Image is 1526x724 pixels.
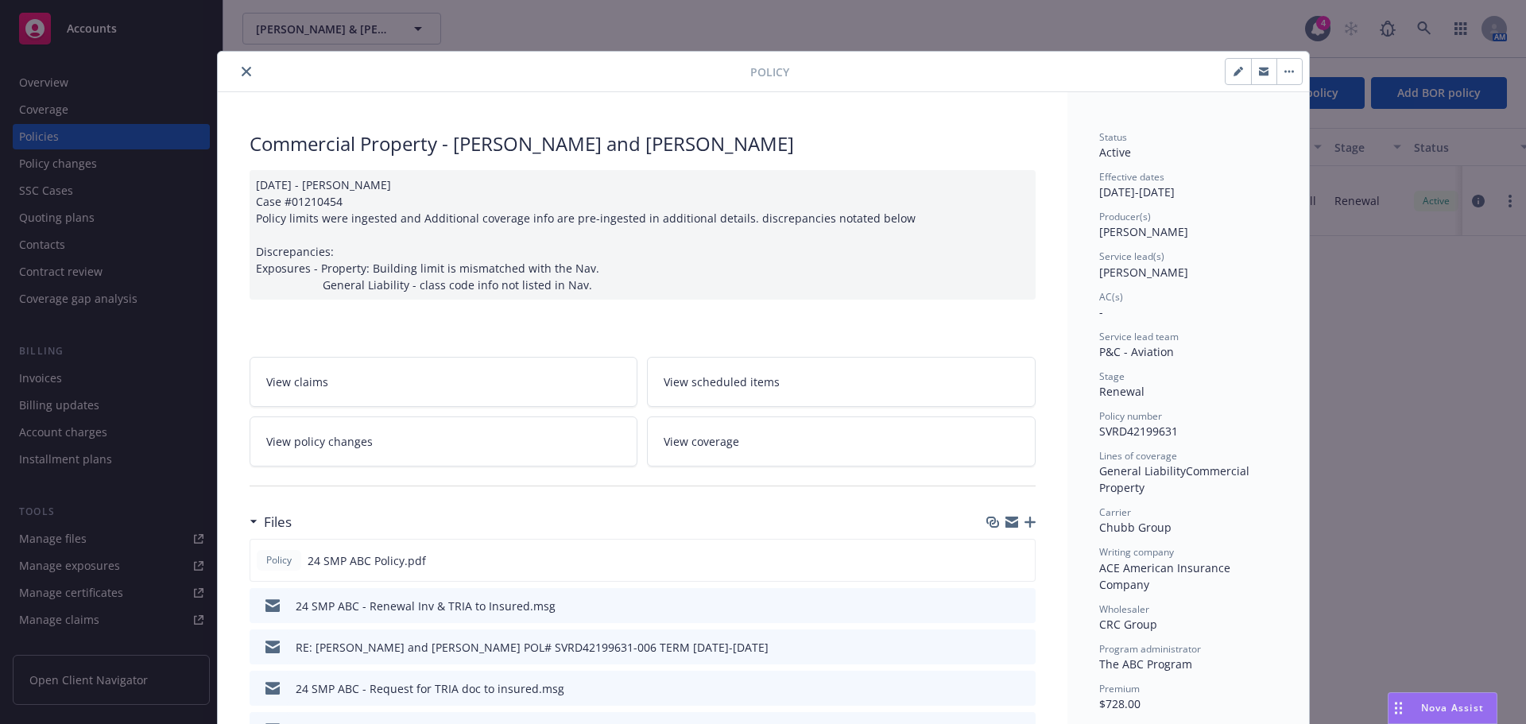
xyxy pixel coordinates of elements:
div: [DATE] - [DATE] [1099,170,1277,200]
button: Nova Assist [1388,692,1497,724]
span: Commercial Property [1099,463,1253,495]
span: [PERSON_NAME] [1099,224,1188,239]
button: preview file [1015,598,1029,614]
div: RE: [PERSON_NAME] and [PERSON_NAME] POL# SVRD42199631-006 TERM [DATE]-[DATE] [296,639,769,656]
div: Commercial Property - [PERSON_NAME] and [PERSON_NAME] [250,130,1036,157]
span: Policy [750,64,789,80]
span: Carrier [1099,505,1131,519]
span: The ABC Program [1099,656,1192,672]
button: download file [989,552,1001,569]
span: View coverage [664,433,739,450]
span: Effective dates [1099,170,1164,184]
span: Stage [1099,370,1125,383]
span: Policy number [1099,409,1162,423]
div: Files [250,512,292,532]
button: preview file [1014,552,1028,569]
span: Renewal [1099,384,1144,399]
span: 24 SMP ABC Policy.pdf [308,552,426,569]
span: View claims [266,374,328,390]
div: Drag to move [1389,693,1408,723]
span: Status [1099,130,1127,144]
span: - [1099,304,1103,319]
button: close [237,62,256,81]
span: P&C - Aviation [1099,344,1174,359]
span: Program administrator [1099,642,1201,656]
button: download file [990,639,1002,656]
a: View coverage [647,416,1036,467]
span: Producer(s) [1099,210,1151,223]
a: View policy changes [250,416,638,467]
span: Wholesaler [1099,602,1149,616]
span: ACE American Insurance Company [1099,560,1234,592]
div: 24 SMP ABC - Renewal Inv & TRIA to Insured.msg [296,598,556,614]
span: Service lead(s) [1099,250,1164,263]
span: Premium [1099,682,1140,695]
div: 24 SMP ABC - Request for TRIA doc to insured.msg [296,680,564,697]
span: View scheduled items [664,374,780,390]
span: Writing company [1099,545,1174,559]
span: [PERSON_NAME] [1099,265,1188,280]
span: View policy changes [266,433,373,450]
span: CRC Group [1099,617,1157,632]
button: download file [990,598,1002,614]
span: Policy [263,553,295,567]
a: View claims [250,357,638,407]
span: $728.00 [1099,696,1141,711]
span: Service lead team [1099,330,1179,343]
span: AC(s) [1099,290,1123,304]
button: preview file [1015,639,1029,656]
span: General Liability [1099,463,1186,478]
span: SVRD42199631 [1099,424,1178,439]
button: download file [990,680,1002,697]
span: Lines of coverage [1099,449,1177,463]
span: Nova Assist [1421,701,1484,714]
span: Active [1099,145,1131,160]
h3: Files [264,512,292,532]
button: preview file [1015,680,1029,697]
div: [DATE] - [PERSON_NAME] Case #01210454 Policy limits were ingested and Additional coverage info ar... [250,170,1036,300]
span: Chubb Group [1099,520,1172,535]
a: View scheduled items [647,357,1036,407]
